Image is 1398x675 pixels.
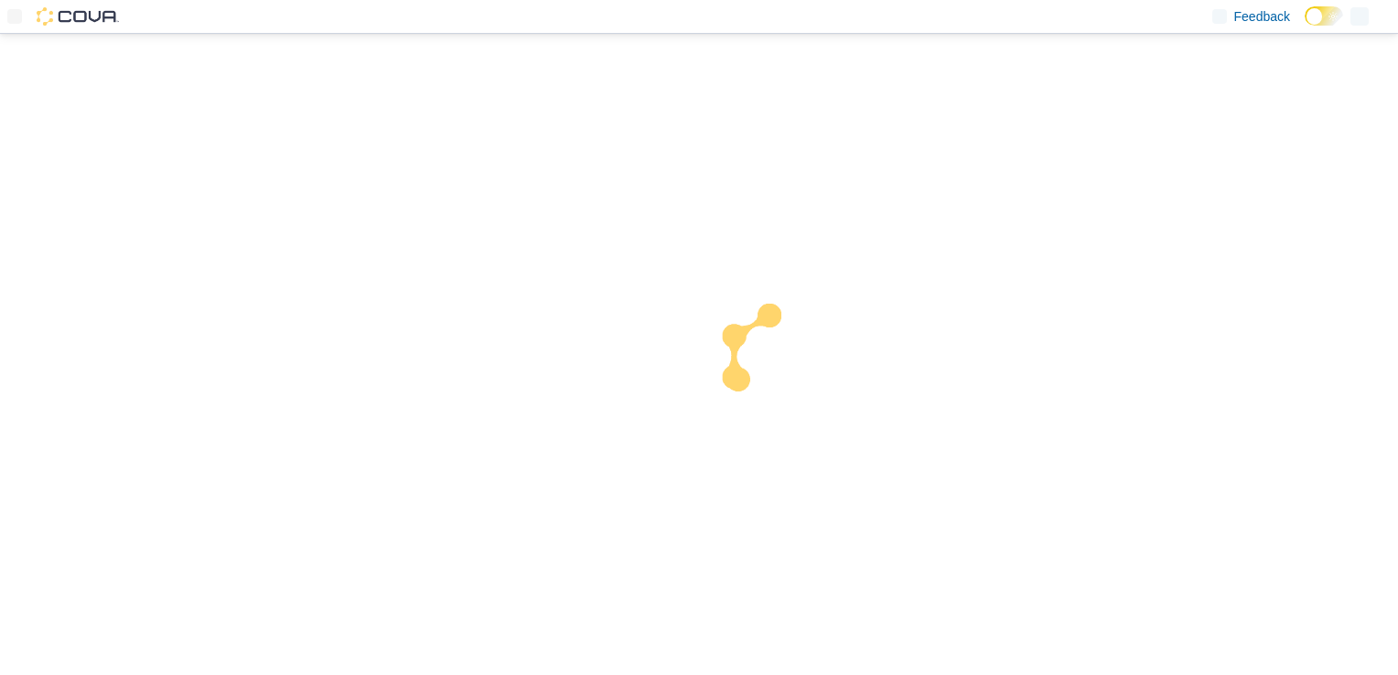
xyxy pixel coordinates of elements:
input: Dark Mode [1305,6,1343,26]
img: Cova [37,7,119,26]
span: Feedback [1234,7,1290,26]
span: Dark Mode [1305,26,1306,27]
img: cova-loader [699,290,836,427]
